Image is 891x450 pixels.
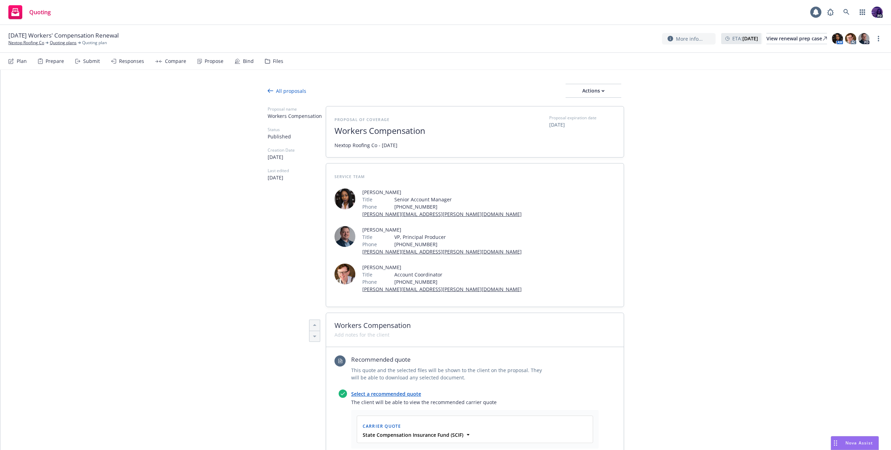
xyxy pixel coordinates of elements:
[394,278,522,286] span: [PHONE_NUMBER]
[205,58,223,64] div: Propose
[165,58,186,64] div: Compare
[268,153,326,161] span: [DATE]
[858,33,869,44] img: photo
[839,5,853,19] a: Search
[17,58,27,64] div: Plan
[394,241,522,248] span: [PHONE_NUMBER]
[362,203,377,210] span: Phone
[874,34,883,43] a: more
[82,40,107,46] span: Quoting plan
[566,84,621,97] div: Actions
[268,87,306,95] div: All proposals
[243,58,254,64] div: Bind
[83,58,100,64] div: Submit
[362,233,372,241] span: Title
[268,106,326,112] span: Proposal name
[268,127,326,133] span: Status
[46,58,64,64] div: Prepare
[6,2,54,22] a: Quoting
[362,248,522,255] a: [PERSON_NAME][EMAIL_ADDRESS][PERSON_NAME][DOMAIN_NAME]
[334,264,355,284] img: employee photo
[334,142,397,149] span: Nextop Roofing Co - [DATE]
[872,7,883,18] img: photo
[362,278,377,286] span: Phone
[351,391,421,397] a: Select a recommended quote
[351,355,550,364] span: Recommended quote
[732,35,758,42] span: ETA :
[831,436,840,450] div: Drag to move
[362,271,372,278] span: Title
[549,121,615,128] span: [DATE]
[273,58,283,64] div: Files
[268,174,326,181] span: [DATE]
[855,5,869,19] a: Switch app
[676,35,703,42] span: More info...
[566,84,621,98] button: Actions
[362,264,522,271] span: [PERSON_NAME]
[334,321,615,330] span: Workers Compensation
[845,440,873,446] span: Nova Assist
[394,196,522,203] span: Senior Account Manager
[268,112,326,120] span: Workers Compensation
[549,115,597,121] span: Proposal expiration date
[362,196,372,203] span: Title
[268,147,326,153] span: Creation Date
[351,367,550,381] span: This quote and the selected files will be shown to the client on the proposal. They will be able ...
[334,226,355,247] img: employee photo
[334,174,365,179] span: Service Team
[832,33,843,44] img: photo
[823,5,837,19] a: Report a Bug
[362,286,522,292] a: [PERSON_NAME][EMAIL_ADDRESS][PERSON_NAME][DOMAIN_NAME]
[268,168,326,174] span: Last edited
[334,188,355,209] img: employee photo
[742,35,758,42] strong: [DATE]
[394,203,522,210] span: [PHONE_NUMBER]
[50,40,77,46] a: Quoting plans
[119,58,144,64] div: Responses
[362,211,522,217] a: [PERSON_NAME][EMAIL_ADDRESS][PERSON_NAME][DOMAIN_NAME]
[334,126,505,136] span: Workers Compensation
[363,423,401,429] span: Carrier Quote
[29,9,51,15] span: Quoting
[268,133,326,140] span: Published
[334,117,389,122] span: Proposal of coverage
[8,40,44,46] a: Nextop Roofing Co
[362,226,522,233] span: [PERSON_NAME]
[362,241,377,248] span: Phone
[362,188,522,196] span: [PERSON_NAME]
[394,233,522,241] span: VP, Principal Producer
[766,33,827,44] a: View renewal prep case
[831,436,879,450] button: Nova Assist
[845,33,856,44] img: photo
[351,399,599,406] span: The client will be able to view the recommended carrier quote
[363,432,463,438] strong: State Compensation Insurance Fund (SCIF)
[394,271,522,278] span: Account Coordinator
[8,31,119,40] span: [DATE] Workers' Compensation Renewal
[662,33,716,45] button: More info...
